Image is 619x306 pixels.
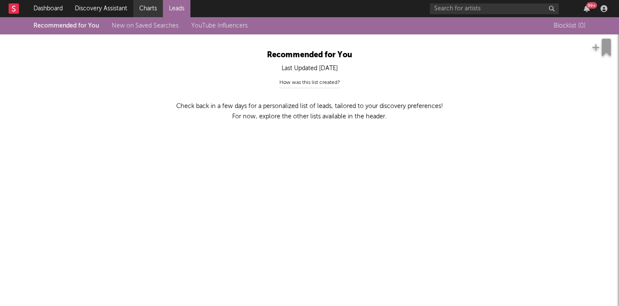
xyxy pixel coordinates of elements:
input: Search for artists [430,3,559,14]
div: How was this list created? [279,77,340,88]
button: 99+ [584,5,590,12]
p: Check back in a few days for a personalized list of leads, tailored to your discovery preferences... [130,101,489,122]
span: ( 0 ) [578,21,585,31]
div: Last Updated [DATE] [73,63,546,74]
span: Blocklist [554,23,585,29]
div: 99 + [586,2,597,9]
span: Recommended for You [267,51,352,59]
a: New on Saved Searches [112,23,178,29]
a: YouTube Influencers [191,23,248,29]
